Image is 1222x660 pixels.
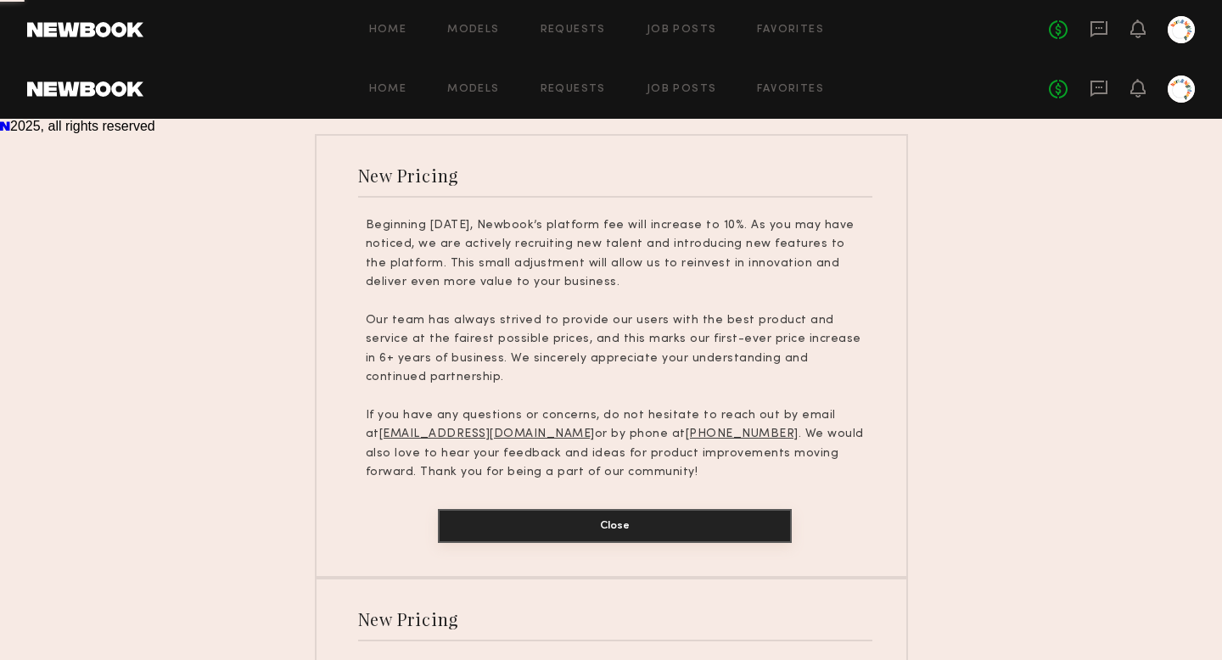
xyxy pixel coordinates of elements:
[647,25,717,36] a: Job Posts
[541,84,606,95] a: Requests
[369,25,407,36] a: Home
[358,164,459,187] div: New Pricing
[366,406,865,483] p: If you have any questions or concerns, do not hesitate to reach out by email at or by phone at . ...
[541,25,606,36] a: Requests
[366,216,865,293] p: Beginning [DATE], Newbook’s platform fee will increase to 10%. As you may have noticed, we are ac...
[757,25,824,36] a: Favorites
[686,428,799,439] u: [PHONE_NUMBER]
[369,84,407,95] a: Home
[1168,16,1195,43] a: S
[438,509,792,543] button: Close
[757,84,824,95] a: Favorites
[379,428,595,439] u: [EMAIL_ADDRESS][DOMAIN_NAME]
[1168,76,1195,103] a: S
[447,25,499,36] a: Models
[647,84,717,95] a: Job Posts
[10,119,155,133] span: 2025, all rights reserved
[358,607,459,630] div: New Pricing
[447,84,499,95] a: Models
[366,311,865,388] p: Our team has always strived to provide our users with the best product and service at the fairest...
